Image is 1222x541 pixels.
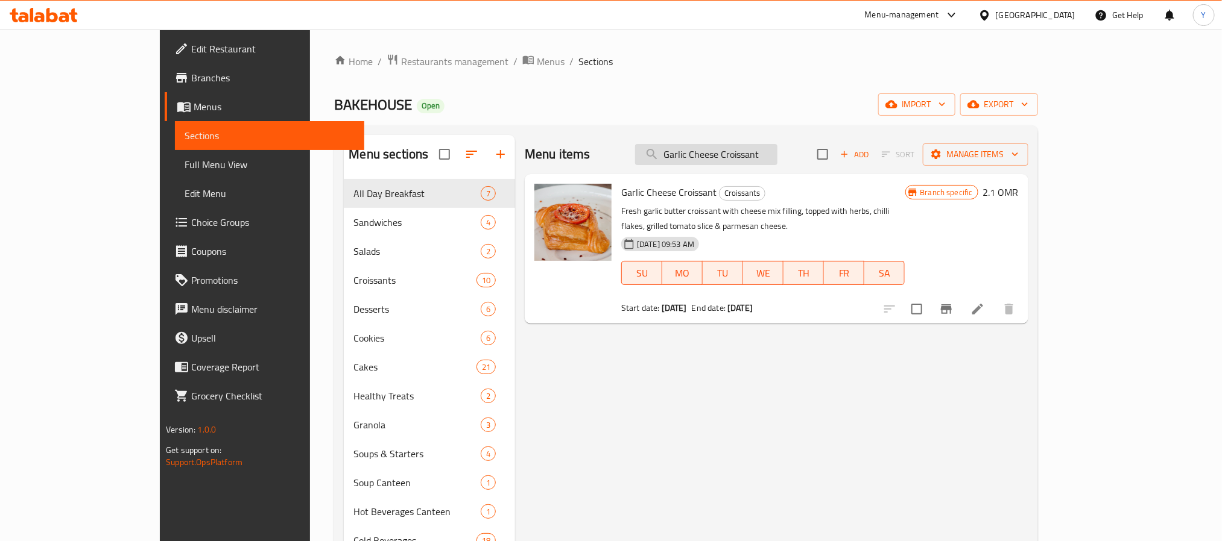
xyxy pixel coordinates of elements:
div: Cakes21 [344,352,515,381]
div: Desserts6 [344,295,515,324]
a: Support.OpsPlatform [166,454,242,470]
span: 2 [481,390,495,402]
a: Edit Restaurant [165,34,364,63]
span: Croissants [353,273,476,287]
span: TH [788,264,819,282]
p: Fresh garlic butter croissant with cheese mix filling, topped with herbs, chilli flakes, grilled ... [621,204,905,234]
span: Edit Menu [185,186,354,201]
a: Edit menu item [970,302,985,316]
div: items [481,331,496,345]
span: 21 [477,361,495,373]
span: 1.0.0 [198,422,217,437]
span: Sort sections [457,140,486,169]
a: Upsell [165,324,364,352]
button: SU [621,261,662,285]
span: Cookies [353,331,480,345]
span: Hot Beverages Canteen [353,504,480,519]
a: Restaurants management [387,54,508,69]
span: Branches [191,70,354,85]
button: import [878,93,955,116]
div: Granola3 [344,410,515,439]
button: Add section [486,140,515,169]
a: Sections [175,121,364,150]
span: 6 [481,333,495,344]
span: FR [829,264,860,282]
span: Soups & Starters [353,446,480,461]
span: Menus [537,54,565,69]
a: Edit Menu [175,179,364,208]
a: Coupons [165,237,364,266]
span: BAKEHOUSE [334,91,412,118]
div: items [481,186,496,201]
div: Desserts [353,302,480,316]
span: 7 [481,188,495,199]
span: Y [1201,8,1206,22]
li: / [513,54,518,69]
h2: Menu sections [349,145,428,163]
div: items [481,475,496,490]
span: import [888,97,946,112]
div: Menu-management [865,8,939,22]
span: Grocery Checklist [191,389,354,403]
span: Coverage Report [191,360,354,374]
a: Coverage Report [165,352,364,381]
b: [DATE] [727,300,753,316]
span: Healthy Treats [353,389,480,403]
a: Full Menu View [175,150,364,179]
span: Granola [353,417,480,432]
span: Sections [578,54,613,69]
span: Soup Canteen [353,475,480,490]
div: items [481,244,496,258]
span: 3 [481,419,495,431]
span: Edit Restaurant [191,42,354,56]
span: Open [417,101,445,111]
span: Menu disclaimer [191,302,354,316]
a: Menu disclaimer [165,295,364,324]
span: Branch specific [916,187,978,198]
a: Grocery Checklist [165,381,364,410]
span: Sandwiches [353,215,480,230]
span: Full Menu View [185,157,354,172]
div: Cookies6 [344,324,515,352]
a: Choice Groups [165,208,364,237]
span: Choice Groups [191,215,354,230]
div: items [481,417,496,432]
button: Add [835,145,874,164]
span: Restaurants management [401,54,508,69]
span: SU [627,264,657,282]
b: [DATE] [662,300,687,316]
span: Select section first [874,145,923,164]
input: search [635,144,777,165]
button: Manage items [923,143,1028,166]
span: Croissants [720,186,765,200]
span: 10 [477,275,495,286]
span: All Day Breakfast [353,186,480,201]
span: Manage items [932,147,1019,162]
div: Open [417,99,445,113]
span: Garlic Cheese Croissant [621,183,717,201]
span: Cakes [353,360,476,374]
li: / [378,54,382,69]
a: Branches [165,63,364,92]
button: export [960,93,1038,116]
div: Soup Canteen1 [344,468,515,497]
span: 4 [481,448,495,460]
span: Salads [353,244,480,258]
span: Add item [835,145,874,164]
span: Coupons [191,244,354,258]
span: 1 [481,477,495,489]
span: 4 [481,217,495,228]
span: 6 [481,304,495,315]
div: items [476,360,496,374]
button: Branch-specific-item [932,295,961,324]
button: MO [662,261,703,285]
h6: 2.1 OMR [983,184,1019,201]
span: Start date: [621,300,660,316]
div: [GEOGRAPHIC_DATA] [996,8,1075,22]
